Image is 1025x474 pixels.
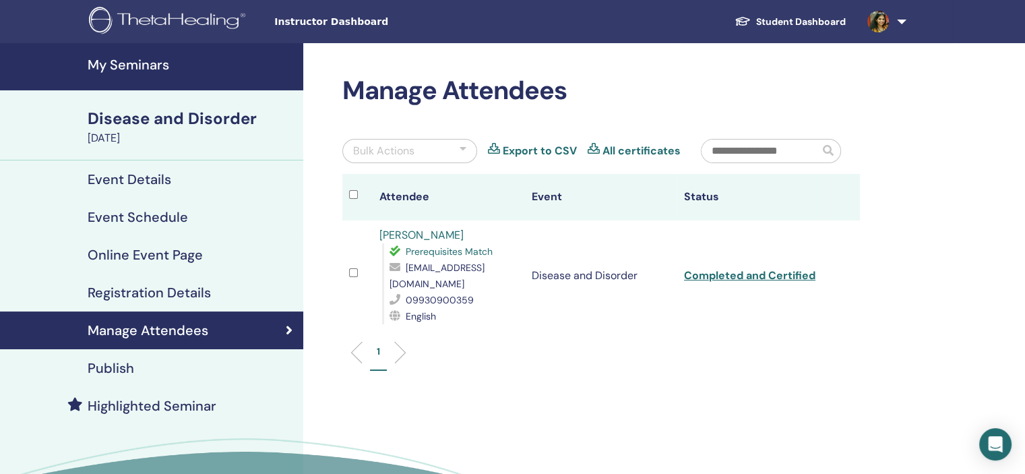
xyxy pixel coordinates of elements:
[684,268,815,283] a: Completed and Certified
[525,220,677,331] td: Disease and Disorder
[602,143,681,159] a: All certificates
[525,174,677,220] th: Event
[88,107,295,130] div: Disease and Disorder
[677,174,830,220] th: Status
[88,360,134,376] h4: Publish
[353,143,414,159] div: Bulk Actions
[88,130,295,146] div: [DATE]
[88,57,295,73] h4: My Seminars
[88,322,208,338] h4: Manage Attendees
[88,171,171,187] h4: Event Details
[406,294,474,306] span: 09930900359
[724,9,857,34] a: Student Dashboard
[979,428,1012,461] div: Open Intercom Messenger
[735,16,751,27] img: graduation-cap-white.svg
[88,398,216,414] h4: Highlighted Seminar
[80,107,303,146] a: Disease and Disorder[DATE]
[88,247,203,263] h4: Online Event Page
[379,228,464,242] a: [PERSON_NAME]
[390,262,485,290] span: [EMAIL_ADDRESS][DOMAIN_NAME]
[89,7,250,37] img: logo.png
[88,209,188,225] h4: Event Schedule
[377,345,380,359] p: 1
[274,15,476,29] span: Instructor Dashboard
[503,143,577,159] a: Export to CSV
[867,11,889,32] img: default.jpg
[373,174,525,220] th: Attendee
[88,285,211,301] h4: Registration Details
[406,245,493,258] span: Prerequisites Match
[406,310,436,322] span: English
[342,76,860,107] h2: Manage Attendees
